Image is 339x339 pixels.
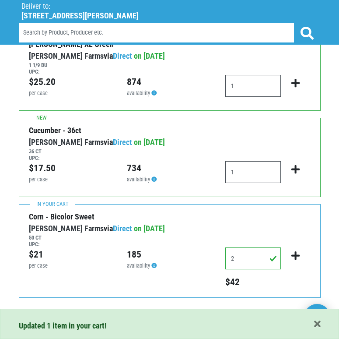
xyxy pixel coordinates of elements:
h6: 36 CT [29,148,298,155]
input: Qty [225,161,281,183]
div: $21 [29,247,114,261]
p: Deliver to: [21,2,311,11]
h5: [STREET_ADDRESS][PERSON_NAME] [21,11,311,21]
a: [PERSON_NAME] Farms [29,138,104,147]
a: Direct [113,51,132,60]
div: Corn - Bicolor Sweet [29,211,94,222]
div: per case [29,89,114,98]
span: availability [127,90,150,96]
div: via [29,222,298,247]
div: 874 [127,75,212,89]
div: $17.50 [29,161,114,175]
div: via [29,50,298,75]
div: per case [29,262,114,270]
h6: UPC: [29,155,298,161]
span: availability [127,262,150,269]
h6: 50 CT [29,234,298,241]
div: Cucumber - 36ct [29,124,81,136]
span: on [DATE] [29,138,298,161]
div: $25.20 [29,75,114,89]
span: on [DATE] [29,224,298,247]
input: Qty [225,75,281,97]
a: [PERSON_NAME] Farms [29,51,104,60]
span: on [DATE] [29,51,298,75]
h6: UPC: [29,241,298,247]
a: [PERSON_NAME] Farms [29,224,104,233]
h6: UPC: [29,68,298,75]
span: availability [127,176,150,183]
div: 185 [127,247,212,261]
a: Direct [113,224,132,233]
input: Qty [225,247,281,269]
div: Updated 1 item in your cart! [19,320,321,332]
input: Search by Product, Producer etc. [19,23,294,42]
h5: Total price [225,276,281,288]
a: Direct [113,138,132,147]
div: 734 [127,161,212,175]
h6: 1 1/9 BU [29,62,298,68]
div: via [29,136,298,161]
div: Availability may be subject to change. [127,262,212,270]
div: per case [29,176,114,184]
